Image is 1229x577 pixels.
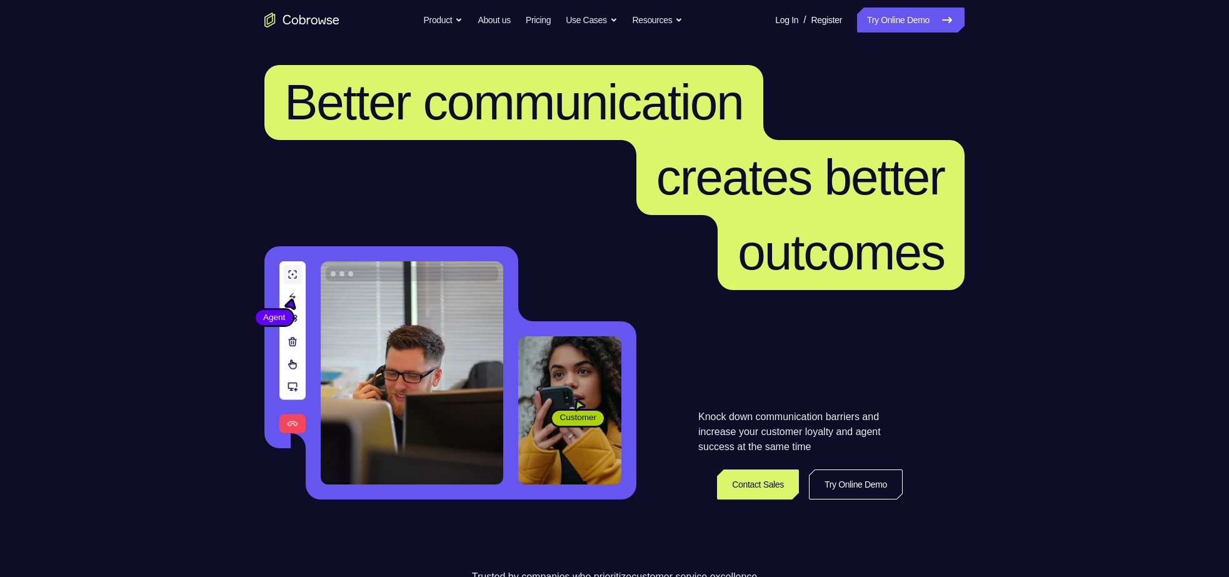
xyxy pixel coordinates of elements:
a: Log In [775,8,798,33]
a: Pricing [526,8,551,33]
span: Customer [552,411,604,424]
span: creates better [656,149,945,205]
a: Go to the home page [264,13,339,28]
a: Contact Sales [717,469,799,499]
p: Knock down communication barriers and increase your customer loyalty and agent success at the sam... [698,409,903,454]
img: A series of tools used in co-browsing sessions [279,261,306,433]
a: Register [811,8,842,33]
button: Use Cases [566,8,617,33]
a: Try Online Demo [809,469,903,499]
a: About us [478,8,510,33]
span: Better communication [284,74,743,130]
span: Agent [256,311,293,324]
img: A customer support agent talking on the phone [321,261,503,484]
button: Resources [633,8,683,33]
span: outcomes [738,224,945,280]
span: / [803,13,806,28]
a: Try Online Demo [857,8,965,33]
button: Product [424,8,463,33]
img: A customer holding their phone [518,336,621,484]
